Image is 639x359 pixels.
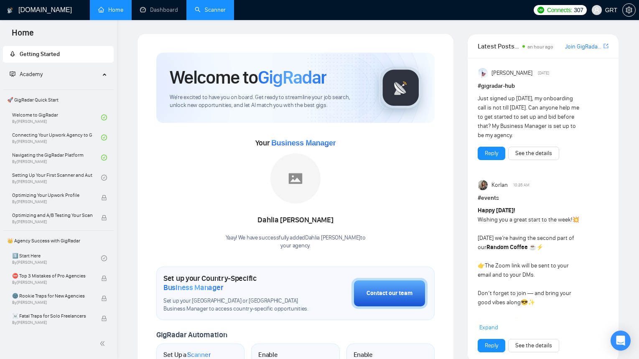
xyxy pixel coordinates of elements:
[478,339,505,352] button: Reply
[485,149,498,158] a: Reply
[271,139,336,147] span: Business Manager
[101,295,107,301] span: lock
[101,215,107,221] span: lock
[479,68,489,78] img: Anisuzzaman Khan
[270,153,321,204] img: placeholder.png
[195,6,226,13] a: searchScanner
[163,274,310,292] h1: Set up your Country-Specific
[10,71,15,77] span: fund-projection-screen
[101,255,107,261] span: check-circle
[163,283,223,292] span: Business Manager
[4,92,113,108] span: 🚀 GigRadar Quick Start
[367,289,412,298] div: Contact our team
[12,199,92,204] span: By [PERSON_NAME]
[478,81,608,91] h1: # gigradar-hub
[528,299,535,306] span: ✨
[12,312,92,320] span: ☠️ Fatal Traps for Solo Freelancers
[101,135,107,140] span: check-circle
[20,71,43,78] span: Academy
[12,211,92,219] span: Optimizing and A/B Testing Your Scanner for Better Results
[513,181,530,189] span: 10:35 AM
[12,249,101,267] a: 1️⃣ Start HereBy[PERSON_NAME]
[12,272,92,280] span: ⛔ Top 3 Mistakes of Pro Agencies
[478,94,582,140] div: Just signed up [DATE], my onboarding call is not till [DATE]. Can anyone help me to get started t...
[12,219,92,224] span: By [PERSON_NAME]
[491,69,532,78] span: [PERSON_NAME]
[491,181,508,190] span: Korlan
[226,234,366,250] div: Yaay! We have successfully added Dahlia [PERSON_NAME] to
[521,299,528,306] span: 😎
[478,194,608,203] h1: # events
[226,242,366,250] p: your agency .
[10,51,15,57] span: rocket
[140,6,178,13] a: dashboardDashboard
[351,278,428,309] button: Contact our team
[258,66,326,89] span: GigRadar
[565,42,602,51] a: Join GigRadar Slack Community
[479,324,498,331] span: Expand
[479,180,489,190] img: Korlan
[4,232,113,249] span: 👑 Agency Success with GigRadar
[12,300,92,305] span: By [PERSON_NAME]
[163,297,310,313] span: Set up your [GEOGRAPHIC_DATA] or [GEOGRAPHIC_DATA] Business Manager to access country-specific op...
[611,331,631,351] div: Open Intercom Messenger
[12,280,92,285] span: By [PERSON_NAME]
[574,5,583,15] span: 307
[485,341,498,350] a: Reply
[20,51,60,58] span: Getting Started
[478,207,515,214] strong: Happy [DATE]!
[527,44,553,50] span: an hour ago
[101,115,107,120] span: check-circle
[101,155,107,160] span: check-circle
[98,6,123,13] a: homeHome
[12,148,101,167] a: Navigating the GigRadar PlatformBy[PERSON_NAME]
[478,147,505,160] button: Reply
[10,71,43,78] span: Academy
[513,317,520,324] span: ☺️
[508,147,559,160] button: See the details
[594,7,600,13] span: user
[515,341,552,350] a: See the details
[622,3,636,17] button: setting
[7,4,13,17] img: logo
[101,316,107,321] span: lock
[170,66,326,89] h1: Welcome to
[226,213,366,227] div: Dahlia [PERSON_NAME]
[478,41,520,51] span: Latest Posts from the GigRadar Community
[572,216,579,223] span: 💥
[536,244,543,251] span: ⚡
[529,244,536,251] span: ☕
[156,330,227,339] span: GigRadar Automation
[101,175,107,181] span: check-circle
[538,69,549,77] span: [DATE]
[12,320,92,325] span: By [PERSON_NAME]
[603,42,608,50] a: export
[12,191,92,199] span: Optimizing Your Upwork Profile
[508,339,559,352] button: See the details
[537,7,544,13] img: upwork-logo.png
[187,351,211,359] span: Scanner
[603,43,608,49] span: export
[3,46,114,63] li: Getting Started
[12,292,92,300] span: 🌚 Rookie Traps for New Agencies
[101,195,107,201] span: lock
[380,67,422,109] img: gigradar-logo.png
[163,351,211,359] h1: Set Up a
[12,168,101,187] a: Setting Up Your First Scanner and Auto-BidderBy[PERSON_NAME]
[478,262,485,269] span: 👉
[547,5,572,15] span: Connects:
[622,7,636,13] a: setting
[101,275,107,281] span: lock
[99,339,108,348] span: double-left
[5,27,41,44] span: Home
[255,138,336,148] span: Your
[12,128,101,147] a: Connecting Your Upwork Agency to GigRadarBy[PERSON_NAME]
[515,149,552,158] a: See the details
[170,94,366,109] span: We're excited to have you on board. Get ready to streamline your job search, unlock new opportuni...
[12,108,101,127] a: Welcome to GigRadarBy[PERSON_NAME]
[486,244,528,251] strong: Random Coffee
